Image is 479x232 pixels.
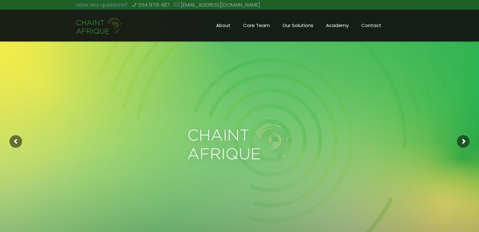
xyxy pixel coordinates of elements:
[76,10,123,41] a: Chaint Afrique
[276,10,320,41] a: Our Solutions
[76,16,123,35] img: Chaint_Afrique-20
[355,21,388,30] span: Contact
[276,21,320,30] span: Our Solutions
[138,1,170,8] a: 054 9715 467
[237,10,276,41] a: Core Team
[181,1,260,8] a: [EMAIL_ADDRESS][DOMAIN_NAME]
[210,21,237,30] span: About
[355,10,388,41] a: Contact
[320,10,355,41] a: Academy
[237,21,276,30] span: Core Team
[210,10,237,41] a: About
[320,21,355,30] span: Academy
